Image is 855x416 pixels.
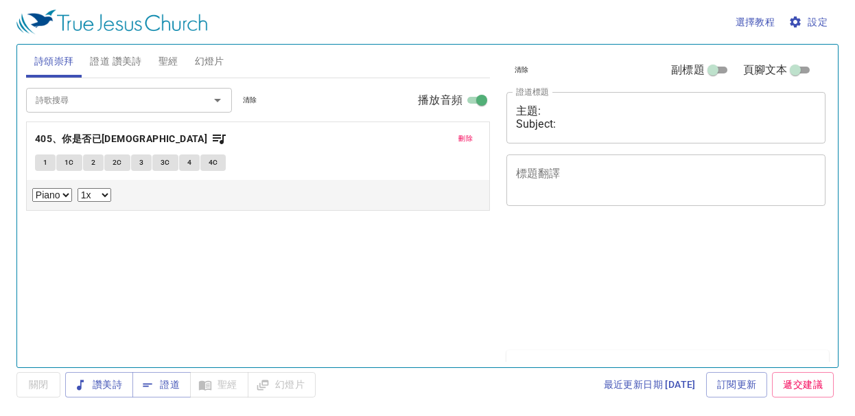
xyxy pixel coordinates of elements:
span: 詩頌崇拜 [34,53,74,70]
span: 遞交建議 [783,376,823,393]
span: 2C [113,157,122,169]
button: 設定 [786,10,833,35]
span: 幻燈片 [195,53,224,70]
img: True Jesus Church [16,10,207,34]
select: Playback Rate [78,188,111,202]
iframe: from-child [501,220,764,345]
button: 405、你是否已[DEMOGRAPHIC_DATA] [35,130,227,148]
button: 讚美詩 [65,372,133,397]
span: 證道 讚美詩 [90,53,141,70]
div: 所有證道(3)清除加入至＂所有證道＂ [506,350,829,395]
button: 4C [200,154,226,171]
span: 選擇教程 [736,14,775,31]
span: 清除 [243,94,257,106]
a: 遞交建議 [772,372,834,397]
button: 選擇教程 [730,10,781,35]
span: 清除 [515,64,529,76]
span: 1C [65,157,74,169]
button: Open [208,91,227,110]
button: 2 [83,154,104,171]
span: 讚美詩 [76,376,122,393]
button: 清除 [235,92,266,108]
span: 4C [209,157,218,169]
span: 設定 [791,14,828,31]
span: 訂閱更新 [717,376,757,393]
a: 訂閱更新 [706,372,768,397]
button: 清除 [506,62,537,78]
button: 1 [35,154,56,171]
button: 刪除 [450,130,481,147]
span: 3 [139,157,143,169]
select: Select Track [32,188,72,202]
button: 3C [152,154,178,171]
span: 最近更新日期 [DATE] [604,376,696,393]
span: 聖經 [159,53,178,70]
textarea: 主題: Subject: [516,104,817,130]
button: 1C [56,154,82,171]
a: 最近更新日期 [DATE] [598,372,701,397]
span: 4 [187,157,191,169]
span: 副標題 [671,62,704,78]
span: 證道 [143,376,180,393]
span: 2 [91,157,95,169]
span: 頁腳文本 [743,62,788,78]
span: 1 [43,157,47,169]
span: 3C [161,157,170,169]
button: 4 [179,154,200,171]
button: 證道 [132,372,191,397]
span: 播放音頻 [418,92,462,108]
b: 405、你是否已[DEMOGRAPHIC_DATA] [35,130,207,148]
span: 刪除 [458,132,473,145]
button: 2C [104,154,130,171]
button: 3 [131,154,152,171]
